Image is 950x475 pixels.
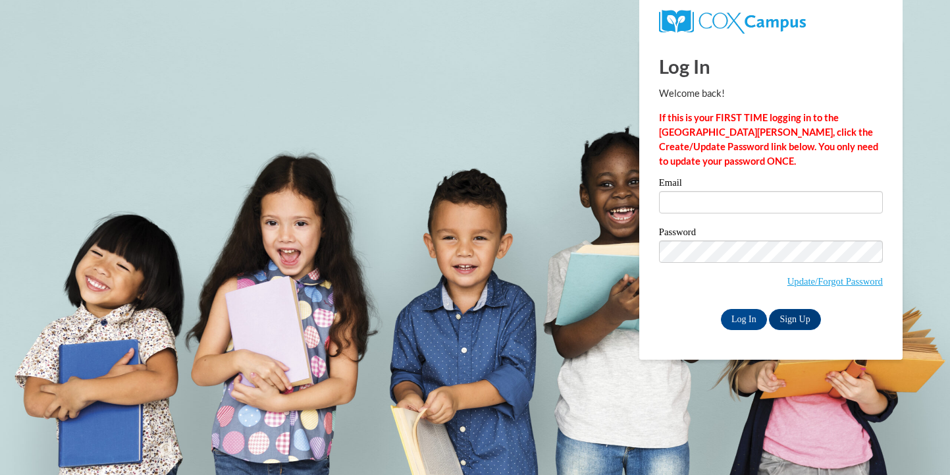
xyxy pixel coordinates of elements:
p: Welcome back! [659,86,883,101]
img: COX Campus [659,10,806,34]
label: Email [659,178,883,191]
input: Log In [721,309,767,330]
strong: If this is your FIRST TIME logging in to the [GEOGRAPHIC_DATA][PERSON_NAME], click the Create/Upd... [659,112,878,167]
label: Password [659,227,883,240]
h1: Log In [659,53,883,80]
a: COX Campus [659,15,806,26]
a: Sign Up [769,309,820,330]
a: Update/Forgot Password [787,276,883,287]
